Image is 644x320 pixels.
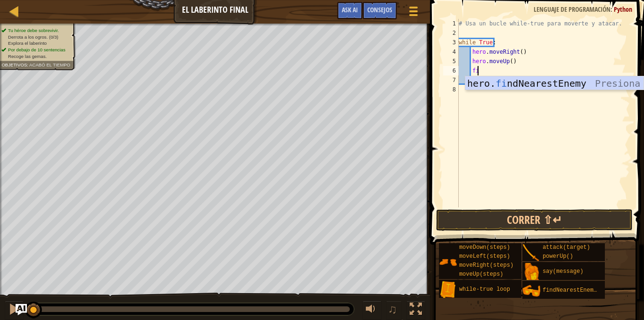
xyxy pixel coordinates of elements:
button: Alterna pantalla completa. [406,301,425,320]
span: Acabó el tiempo [29,62,70,67]
span: Por debajo de 10 sentencias [8,48,66,53]
span: powerUp() [543,253,573,260]
span: Objetivos [1,62,27,67]
div: 7 [443,75,459,85]
span: Python [614,5,632,14]
span: Lenguaje de programación [534,5,611,14]
li: Por debajo de 10 sentencias [1,47,70,54]
button: Ctrl + P: Pause [5,301,24,320]
button: Ask AI [337,2,363,19]
span: attack(target) [543,244,590,251]
img: portrait.png [439,253,457,271]
button: ♫ [386,301,402,320]
div: 6 [443,66,459,75]
span: while-true loop [459,286,510,293]
span: Ask AI [342,5,358,14]
span: moveLeft(steps) [459,253,510,260]
span: moveUp(steps) [459,271,504,278]
div: 8 [443,85,459,94]
div: 5 [443,57,459,66]
span: Derrota a los ogros. (0/3) [8,34,58,40]
span: moveDown(steps) [459,244,510,251]
li: Recoge las gemas. [1,53,70,60]
button: Ask AI [16,304,27,315]
img: portrait.png [439,281,457,299]
span: moveRight(steps) [459,262,513,269]
span: : [611,5,614,14]
span: Explora el laberinto [8,41,47,46]
img: portrait.png [522,263,540,281]
span: : [27,62,29,67]
li: Tu héroe debe sobrevivir. [1,28,70,34]
button: Ajustar volúmen [363,301,381,320]
span: findNearestEnemy() [543,287,604,294]
span: Consejos [367,5,392,14]
span: Tu héroe debe sobrevivir. [8,28,59,33]
div: 4 [443,47,459,57]
div: 2 [443,28,459,38]
li: Explora el laberinto [1,41,70,47]
div: 3 [443,38,459,47]
span: say(message) [543,268,583,275]
button: Mostrar menú del juego [402,2,425,24]
span: Recoge las gemas. [8,54,47,59]
img: portrait.png [522,282,540,300]
div: 1 [443,19,459,28]
li: Derrota a los ogros. [1,34,70,41]
span: ♫ [388,302,397,316]
img: portrait.png [522,244,540,262]
button: Correr ⇧↵ [436,209,633,231]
